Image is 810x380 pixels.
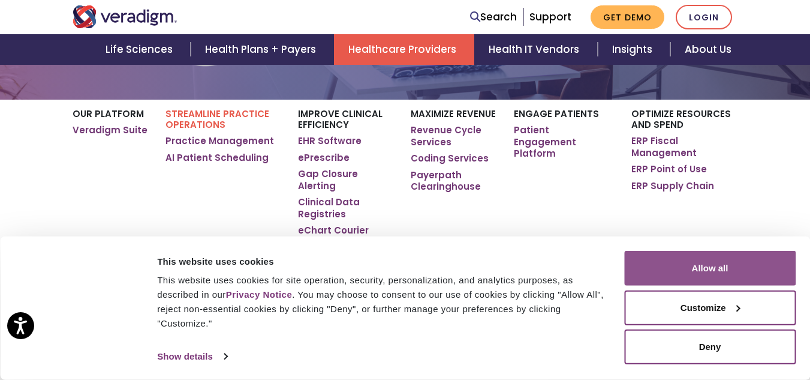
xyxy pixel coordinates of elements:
[631,135,737,158] a: ERP Fiscal Management
[631,163,707,175] a: ERP Point of Use
[157,348,227,366] a: Show details
[474,34,597,65] a: Health IT Vendors
[157,273,610,331] div: This website uses cookies for site operation, security, personalization, and analytics purposes, ...
[411,169,496,193] a: Payerpath Clearinghouse
[631,180,714,192] a: ERP Supply Chain
[676,5,732,29] a: Login
[73,124,147,136] a: Veradigm Suite
[191,34,334,65] a: Health Plans + Payers
[598,34,670,65] a: Insights
[514,124,613,160] a: Patient Engagement Platform
[298,135,362,147] a: EHR Software
[624,251,796,286] button: Allow all
[91,34,191,65] a: Life Sciences
[298,196,393,220] a: Clinical Data Registries
[73,5,177,28] img: Veradigm logo
[624,290,796,325] button: Customize
[670,34,746,65] a: About Us
[580,294,796,366] iframe: Drift Chat Widget
[470,9,517,25] a: Search
[298,168,393,192] a: Gap Closure Alerting
[529,10,571,24] a: Support
[411,124,496,148] a: Revenue Cycle Services
[411,152,489,164] a: Coding Services
[165,152,269,164] a: AI Patient Scheduling
[298,152,350,164] a: ePrescribe
[157,254,610,268] div: This website uses cookies
[591,5,664,29] a: Get Demo
[298,225,369,237] a: eChart Courier
[165,135,274,147] a: Practice Management
[226,289,292,300] a: Privacy Notice
[334,34,474,65] a: Healthcare Providers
